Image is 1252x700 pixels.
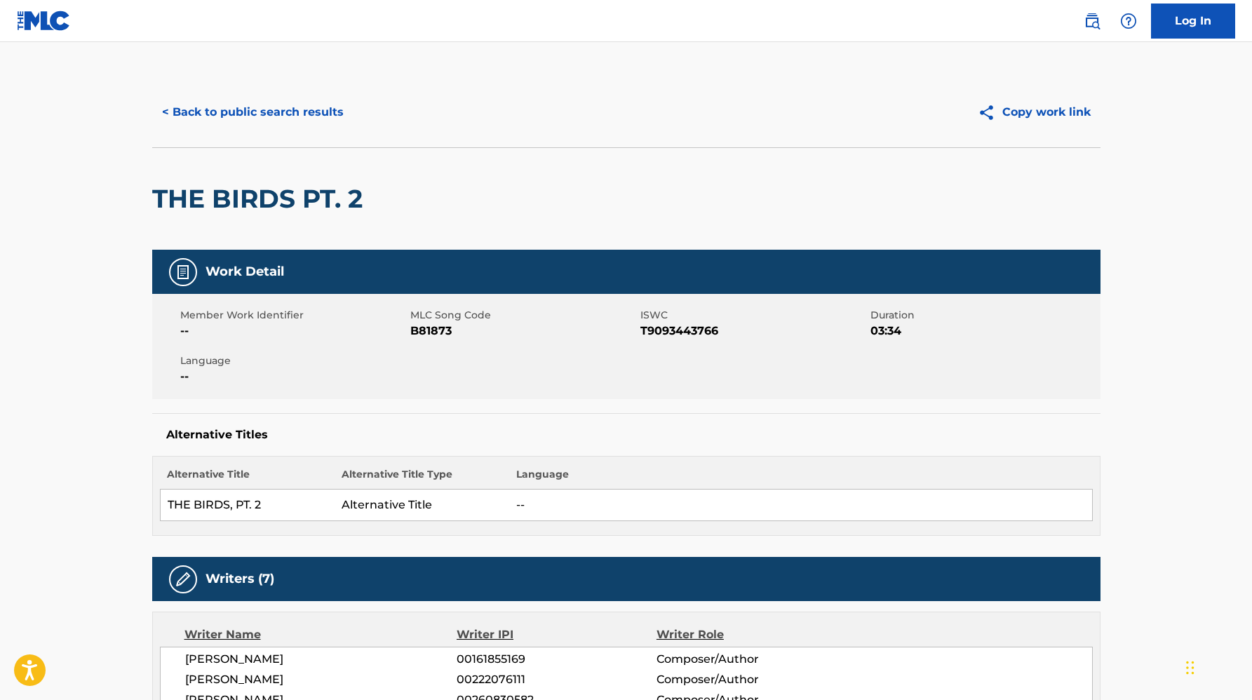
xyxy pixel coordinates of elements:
img: search [1084,13,1100,29]
h2: THE BIRDS PT. 2 [152,183,370,215]
span: [PERSON_NAME] [185,671,457,688]
img: MLC Logo [17,11,71,31]
th: Alternative Title Type [335,467,509,490]
span: 00222076111 [457,671,656,688]
img: Work Detail [175,264,191,281]
a: Log In [1151,4,1235,39]
div: Help [1115,7,1143,35]
img: Writers [175,571,191,588]
div: Writer Role [657,626,838,643]
button: Copy work link [968,95,1100,130]
span: 00161855169 [457,651,656,668]
h5: Work Detail [206,264,284,280]
button: < Back to public search results [152,95,354,130]
iframe: Chat Widget [1182,633,1252,700]
th: Alternative Title [160,467,335,490]
span: Composer/Author [657,651,838,668]
td: -- [509,490,1092,521]
span: MLC Song Code [410,308,637,323]
span: Duration [870,308,1097,323]
div: Writer Name [184,626,457,643]
span: ISWC [640,308,867,323]
span: Composer/Author [657,671,838,688]
div: Drag [1186,647,1194,689]
img: Copy work link [978,104,1002,121]
span: T9093443766 [640,323,867,339]
span: -- [180,368,407,385]
td: THE BIRDS, PT. 2 [160,490,335,521]
span: [PERSON_NAME] [185,651,457,668]
span: Member Work Identifier [180,308,407,323]
th: Language [509,467,1092,490]
a: Public Search [1078,7,1106,35]
span: -- [180,323,407,339]
span: B81873 [410,323,637,339]
span: Language [180,354,407,368]
img: help [1120,13,1137,29]
h5: Alternative Titles [166,428,1086,442]
span: 03:34 [870,323,1097,339]
td: Alternative Title [335,490,509,521]
div: Writer IPI [457,626,657,643]
h5: Writers (7) [206,571,274,587]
